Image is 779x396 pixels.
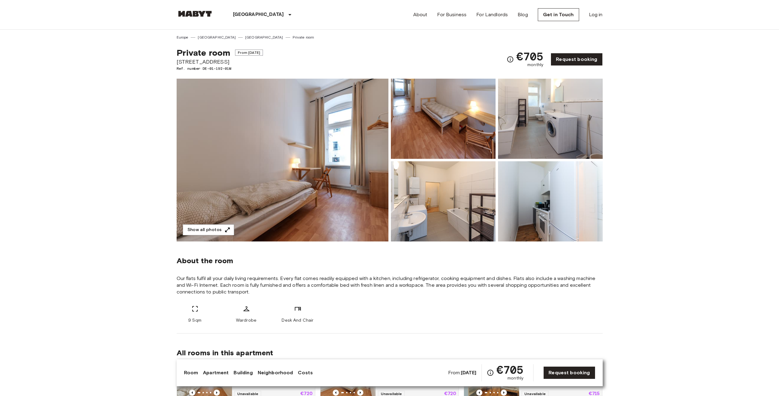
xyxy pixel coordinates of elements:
img: Picture of unit DE-01-192-01M [498,161,603,241]
a: Log in [589,11,603,18]
img: Habyt [177,11,213,17]
span: Our flats fulfil all your daily living requirements. Every flat comes readily equipped with a kit... [177,275,603,295]
a: Request booking [543,366,595,379]
span: [STREET_ADDRESS] [177,58,263,66]
button: Previous image [476,390,482,396]
svg: Check cost overview for full price breakdown. Please note that discounts apply to new joiners onl... [507,56,514,63]
p: [GEOGRAPHIC_DATA] [233,11,284,18]
span: Desk And Chair [282,317,313,323]
img: Picture of unit DE-01-192-01M [498,79,603,159]
span: monthly [527,62,543,68]
a: Private room [293,35,314,40]
a: About [413,11,428,18]
span: Wardrobe [236,317,257,323]
button: Previous image [333,390,339,396]
img: Picture of unit DE-01-192-01M [391,79,496,159]
span: €705 [516,51,544,62]
a: Neighborhood [258,369,293,376]
b: [DATE] [461,370,477,375]
a: For Business [437,11,466,18]
span: All rooms in this apartment [177,348,603,357]
span: From: [448,369,477,376]
span: €705 [496,364,524,375]
button: Previous image [214,390,220,396]
span: Ref. number DE-01-192-01M [177,66,263,71]
svg: Check cost overview for full price breakdown. Please note that discounts apply to new joiners onl... [487,369,494,376]
span: From [DATE] [235,50,263,56]
a: Request booking [551,53,602,66]
a: Building [234,369,253,376]
a: [GEOGRAPHIC_DATA] [198,35,236,40]
img: Picture of unit DE-01-192-01M [391,161,496,241]
img: Marketing picture of unit DE-01-192-01M [177,79,388,241]
a: Room [184,369,198,376]
a: Europe [177,35,189,40]
span: Private room [177,47,230,58]
a: Blog [518,11,528,18]
span: monthly [507,375,523,381]
button: Previous image [189,390,195,396]
a: [GEOGRAPHIC_DATA] [245,35,283,40]
span: About the room [177,256,603,265]
button: Previous image [501,390,507,396]
a: Apartment [203,369,229,376]
button: Show all photos [183,224,234,236]
a: For Landlords [476,11,508,18]
a: Costs [298,369,313,376]
button: Previous image [357,390,363,396]
a: Get in Touch [538,8,579,21]
span: 9 Sqm [188,317,201,323]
